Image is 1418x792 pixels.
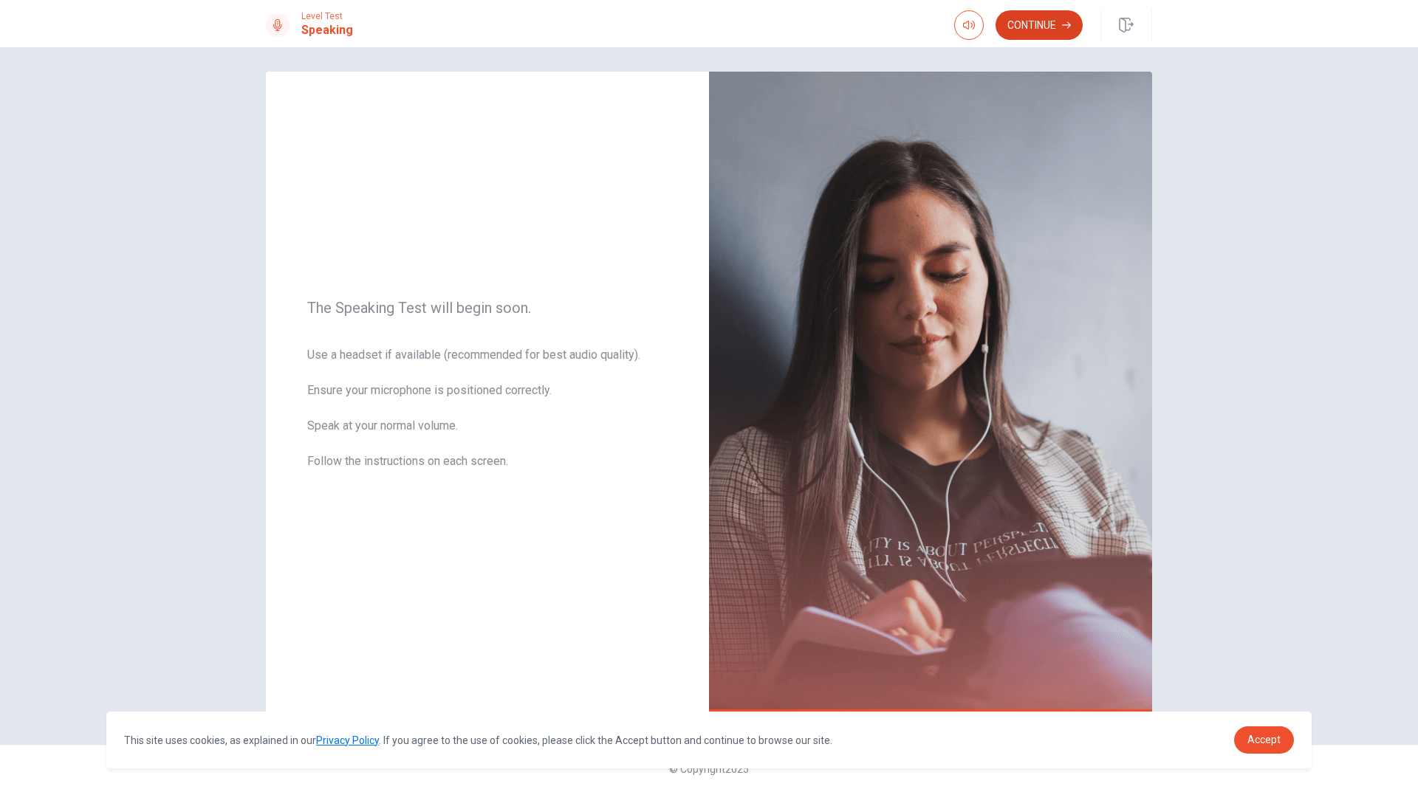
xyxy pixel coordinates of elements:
[106,712,1312,768] div: cookieconsent
[301,11,353,21] span: Level Test
[307,346,668,488] span: Use a headset if available (recommended for best audio quality). Ensure your microphone is positi...
[1234,726,1294,754] a: dismiss cookie message
[996,10,1083,40] button: Continue
[301,21,353,39] h1: Speaking
[669,763,749,775] span: © Copyright 2025
[124,734,832,746] span: This site uses cookies, as explained in our . If you agree to the use of cookies, please click th...
[307,299,668,317] span: The Speaking Test will begin soon.
[1247,734,1281,745] span: Accept
[709,72,1152,715] img: speaking intro
[316,734,379,746] a: Privacy Policy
